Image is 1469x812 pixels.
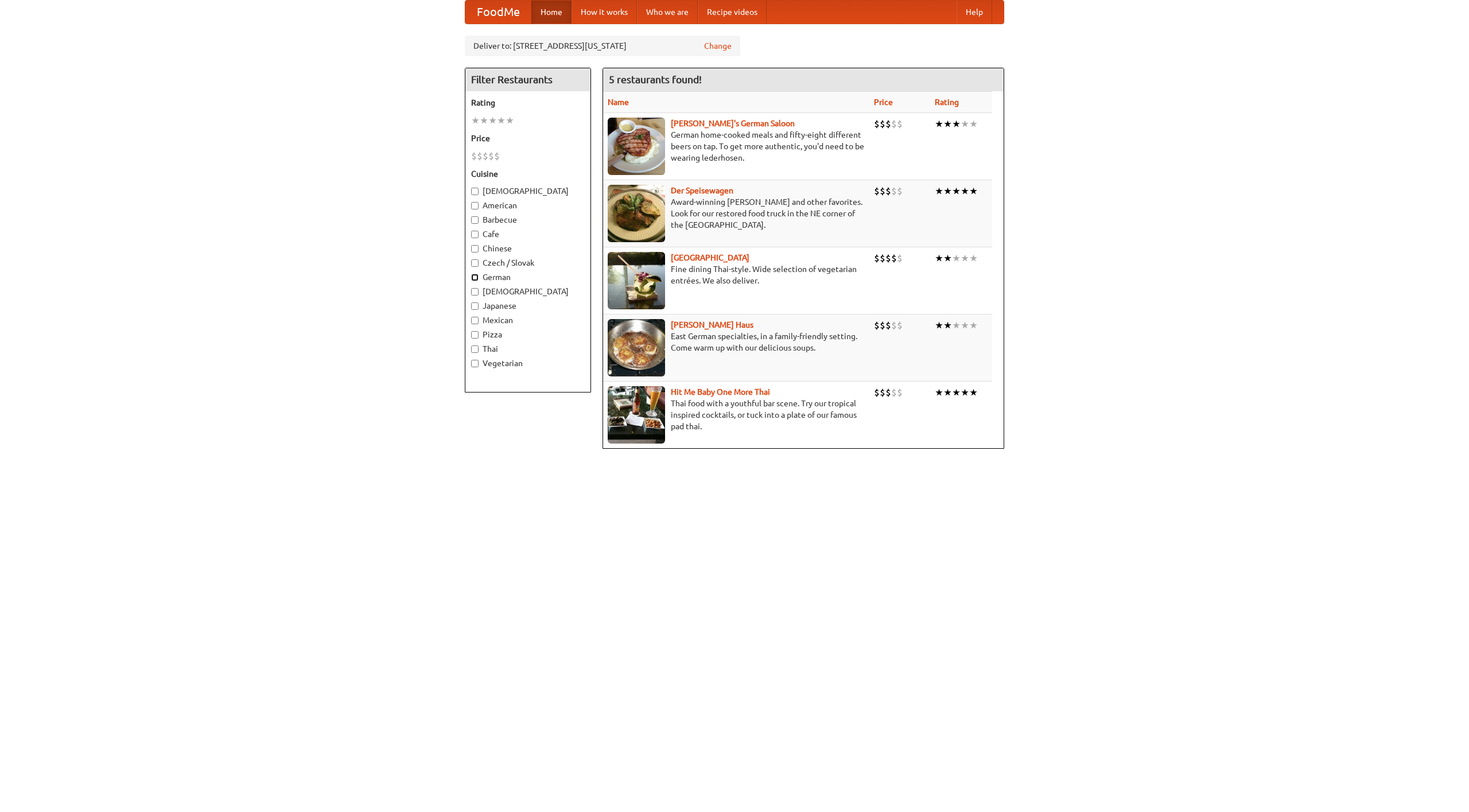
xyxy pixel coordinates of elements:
li: $ [880,252,885,265]
li: $ [880,319,885,332]
li: $ [891,319,897,332]
h5: Rating [471,97,585,108]
label: Mexican [471,314,585,326]
li: $ [891,185,897,197]
label: Chinese [471,243,585,254]
li: ★ [943,118,952,130]
a: [PERSON_NAME] Haus [671,320,753,329]
a: Name [608,98,629,107]
label: [DEMOGRAPHIC_DATA] [471,286,585,297]
li: $ [891,118,897,130]
b: Der Speisewagen [671,186,733,195]
li: ★ [969,185,978,197]
a: [PERSON_NAME]'s German Saloon [671,119,795,128]
li: $ [874,118,880,130]
li: $ [885,319,891,332]
li: ★ [506,114,514,127]
li: $ [488,150,494,162]
li: $ [897,118,903,130]
a: Who we are [637,1,698,24]
a: FoodMe [465,1,531,24]
label: Pizza [471,329,585,340]
label: Japanese [471,300,585,312]
div: Deliver to: [STREET_ADDRESS][US_STATE] [465,36,740,56]
li: $ [880,386,885,399]
input: German [471,274,479,281]
li: ★ [471,114,480,127]
li: ★ [935,252,943,265]
li: $ [494,150,500,162]
li: $ [891,386,897,399]
a: Hit Me Baby One More Thai [671,387,770,397]
a: [GEOGRAPHIC_DATA] [671,253,749,262]
input: Barbecue [471,216,479,224]
label: Vegetarian [471,358,585,369]
li: ★ [969,118,978,130]
li: ★ [961,185,969,197]
li: ★ [497,114,506,127]
li: $ [874,386,880,399]
li: ★ [480,114,488,127]
input: Mexican [471,317,479,324]
li: ★ [935,386,943,399]
p: German home-cooked meals and fifty-eight different beers on tap. To get more authentic, you'd nee... [608,129,865,164]
li: $ [897,386,903,399]
img: kohlhaus.jpg [608,319,665,376]
input: [DEMOGRAPHIC_DATA] [471,288,479,296]
label: Cafe [471,228,585,240]
li: ★ [943,252,952,265]
li: $ [880,185,885,197]
p: East German specialties, in a family-friendly setting. Come warm up with our delicious soups. [608,331,865,353]
input: American [471,202,479,209]
li: $ [885,185,891,197]
li: $ [483,150,488,162]
li: $ [885,118,891,130]
li: $ [874,319,880,332]
input: Chinese [471,245,479,252]
input: Thai [471,345,479,353]
a: Change [704,40,732,52]
li: ★ [943,185,952,197]
li: $ [874,252,880,265]
img: speisewagen.jpg [608,185,665,242]
h5: Price [471,133,585,144]
li: ★ [969,252,978,265]
img: satay.jpg [608,252,665,309]
li: ★ [952,185,961,197]
li: ★ [961,252,969,265]
li: $ [477,150,483,162]
li: $ [897,252,903,265]
li: ★ [943,319,952,332]
label: Barbecue [471,214,585,226]
input: Pizza [471,331,479,339]
li: ★ [935,118,943,130]
input: [DEMOGRAPHIC_DATA] [471,188,479,195]
li: $ [885,252,891,265]
a: Recipe videos [698,1,767,24]
input: Japanese [471,302,479,310]
li: $ [885,386,891,399]
input: Vegetarian [471,360,479,367]
img: esthers.jpg [608,118,665,175]
li: ★ [961,118,969,130]
li: ★ [969,319,978,332]
a: Help [957,1,992,24]
p: Fine dining Thai-style. Wide selection of vegetarian entrées. We also deliver. [608,263,865,286]
li: ★ [935,185,943,197]
li: $ [874,185,880,197]
li: ★ [943,386,952,399]
input: Czech / Slovak [471,259,479,267]
h4: Filter Restaurants [465,68,590,91]
ng-pluralize: 5 restaurants found! [609,74,702,85]
li: $ [897,319,903,332]
li: $ [471,150,477,162]
li: ★ [952,386,961,399]
a: Rating [935,98,959,107]
label: [DEMOGRAPHIC_DATA] [471,185,585,197]
li: $ [897,185,903,197]
h5: Cuisine [471,168,585,180]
